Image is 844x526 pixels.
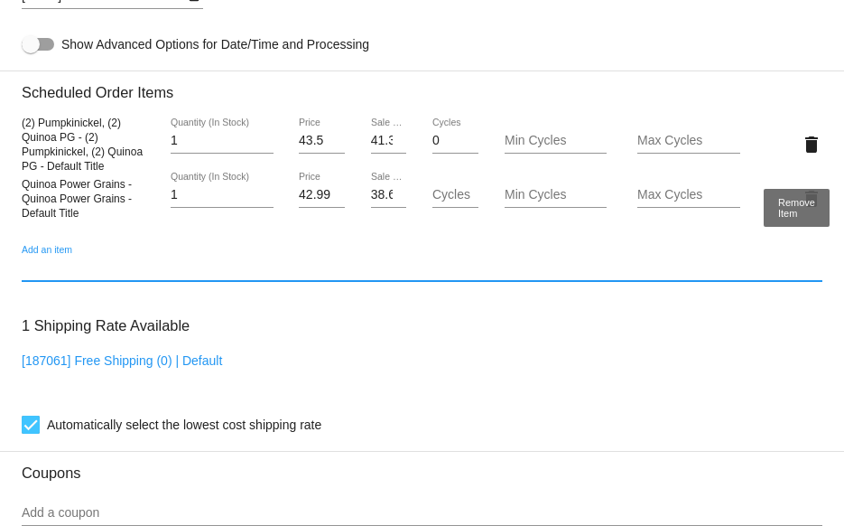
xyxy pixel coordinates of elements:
input: Quantity (In Stock) [171,188,274,202]
input: Add a coupon [22,506,822,521]
h3: Coupons [22,451,822,482]
h3: 1 Shipping Rate Available [22,306,190,345]
input: Min Cycles [505,134,607,148]
span: Quinoa Power Grains - Quinoa Power Grains - Default Title [22,178,132,220]
input: Max Cycles [637,188,740,202]
input: Min Cycles [505,188,607,202]
mat-icon: delete [801,134,822,155]
span: Automatically select the lowest cost shipping rate [47,414,321,436]
a: [187061] Free Shipping (0) | Default [22,353,222,368]
input: Add an item [22,261,822,276]
input: Quantity (In Stock) [171,134,274,148]
input: Cycles [432,188,478,202]
input: Sale Price [371,188,407,202]
input: Sale Price [371,134,407,148]
h3: Scheduled Order Items [22,70,822,101]
span: Show Advanced Options for Date/Time and Processing [61,35,369,53]
input: Max Cycles [637,134,740,148]
input: Price [299,188,345,202]
span: (2) Pumpkinickel, (2) Quinoa PG - (2) Pumpkinickel, (2) Quinoa PG - Default Title [22,117,143,173]
input: Price [299,134,345,148]
input: Cycles [432,134,478,148]
mat-icon: delete [801,188,822,210]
